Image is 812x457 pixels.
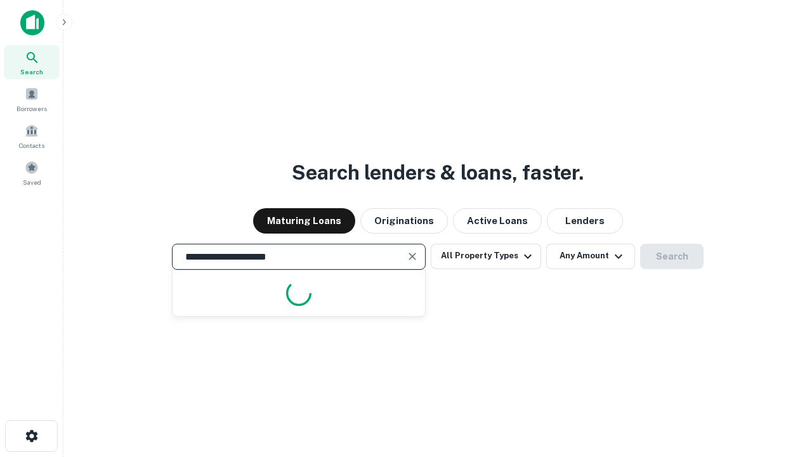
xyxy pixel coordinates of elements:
[360,208,448,234] button: Originations
[403,248,421,265] button: Clear
[4,45,60,79] a: Search
[453,208,542,234] button: Active Loans
[19,140,44,150] span: Contacts
[16,103,47,114] span: Borrowers
[23,177,41,187] span: Saved
[749,355,812,416] iframe: Chat Widget
[20,67,43,77] span: Search
[253,208,355,234] button: Maturing Loans
[292,157,584,188] h3: Search lenders & loans, faster.
[4,119,60,153] a: Contacts
[431,244,541,269] button: All Property Types
[20,10,44,36] img: capitalize-icon.png
[4,82,60,116] a: Borrowers
[547,208,623,234] button: Lenders
[4,156,60,190] a: Saved
[546,244,635,269] button: Any Amount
